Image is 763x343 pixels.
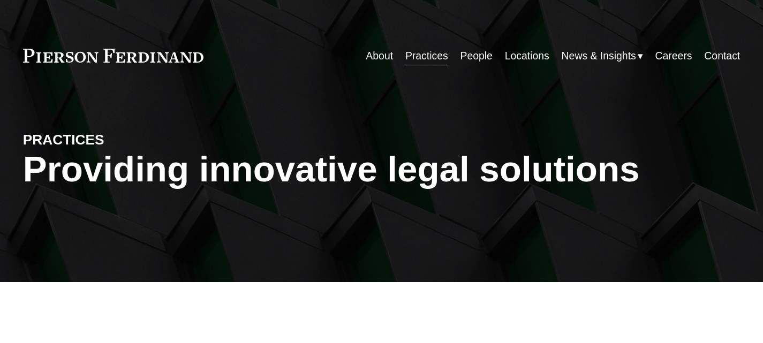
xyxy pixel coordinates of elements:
a: folder dropdown [562,45,643,66]
h4: PRACTICES [23,131,202,149]
a: People [460,45,492,66]
a: Practices [405,45,448,66]
span: News & Insights [562,47,636,65]
a: Careers [655,45,692,66]
a: About [366,45,393,66]
h1: Providing innovative legal solutions [23,149,741,190]
a: Locations [505,45,549,66]
a: Contact [704,45,740,66]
